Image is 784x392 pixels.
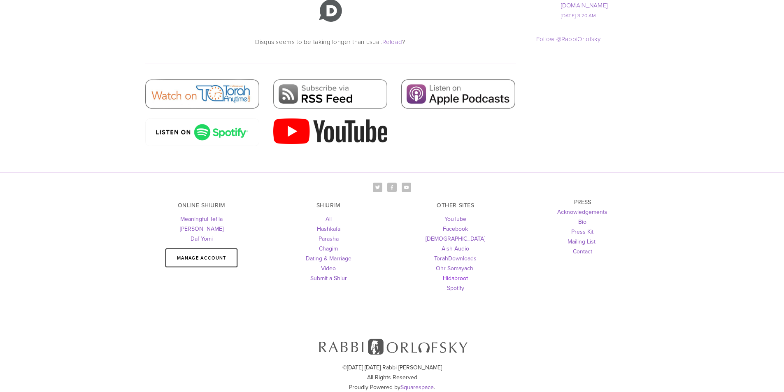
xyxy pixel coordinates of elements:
a: Acknowledgements [557,208,607,216]
a: Dating & Marriage [306,254,351,262]
a: Bio [578,218,586,226]
a: TorahDownloads [434,254,477,262]
a: Contact [573,247,592,255]
p: Disqus seems to be taking longer than usual. ? [145,37,516,47]
a: Mailing List [568,237,596,246]
img: 2000px-YouTube_Logo_2017.svg.png [273,118,387,144]
a: Press Kit [571,227,593,236]
a: Squarespace [400,383,434,391]
a: Ohr Somayach [436,264,473,272]
img: RSS Feed.png [273,79,387,109]
a: Chagim [319,244,338,253]
a: Meaningful Tefila [180,215,223,223]
h3: OTHER SITES [399,202,512,209]
h3: ONLINE SHIURIM [145,202,258,209]
img: spotify-podcast-badge-wht-grn-660x160.png [145,118,259,146]
a: Daf Yomi [191,234,213,243]
a: Reload [382,37,402,46]
a: Submit a Shiur [310,274,347,282]
a: Aish Audio [442,244,469,253]
a: [PERSON_NAME] [180,225,223,233]
a: [DEMOGRAPHIC_DATA] [426,234,485,243]
a: Facebook [443,225,468,233]
a: Hidabroot [443,274,468,282]
a: All [326,215,332,223]
a: Parasha [319,234,339,243]
a: Spotify [447,284,464,292]
h3: SHIURIM [272,202,385,209]
a: Hashkafa [317,225,340,233]
a: Manage Account [165,248,237,267]
a: Video [321,264,336,272]
a: YouTube [444,215,466,223]
a: [DATE] 3:20 AM [561,12,596,19]
a: Follow @RabbiOrlofsky [536,35,601,43]
img: Apple Podcasts.jpg [401,79,515,109]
